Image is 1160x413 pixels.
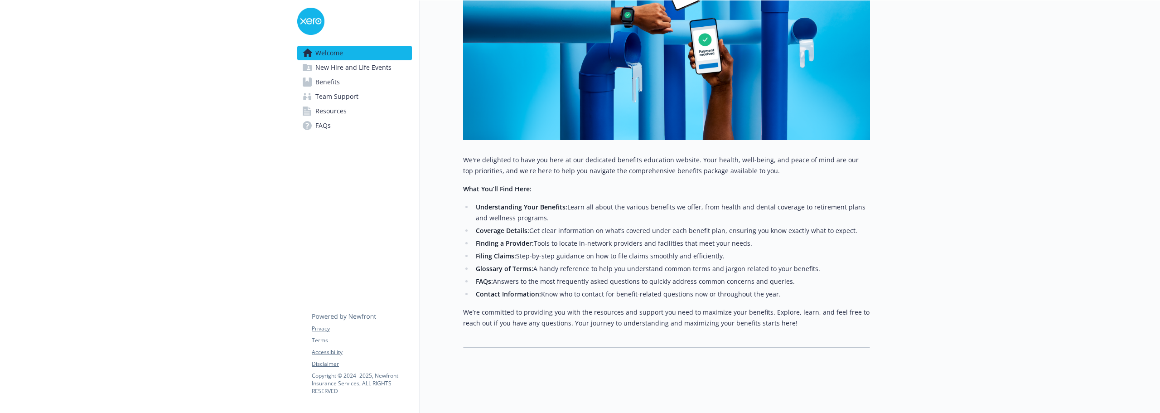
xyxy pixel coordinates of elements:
[463,155,870,176] p: We're delighted to have you here at our dedicated benefits education website. Your health, well-b...
[463,185,532,193] strong: What You’ll Find Here:
[312,360,411,368] a: Disclaimer
[473,289,870,300] li: Know who to contact for benefit-related questions now or throughout the year.
[476,277,493,286] strong: FAQs:
[473,251,870,262] li: Step-by-step guidance on how to file claims smoothly and efficiently.
[297,46,412,60] a: Welcome
[297,75,412,89] a: Benefits
[315,104,347,118] span: Resources
[315,118,331,133] span: FAQs
[312,348,411,356] a: Accessibility
[476,264,533,273] strong: Glossary of Terms:
[297,104,412,118] a: Resources
[312,372,411,395] p: Copyright © 2024 - 2025 , Newfront Insurance Services, ALL RIGHTS RESERVED
[473,202,870,224] li: Learn all about the various benefits we offer, from health and dental coverage to retirement plan...
[476,252,516,260] strong: Filing Claims:
[473,225,870,236] li: Get clear information on what’s covered under each benefit plan, ensuring you know exactly what t...
[315,60,391,75] span: New Hire and Life Events
[463,307,870,329] p: We’re committed to providing you with the resources and support you need to maximize your benefit...
[473,263,870,274] li: A handy reference to help you understand common terms and jargon related to your benefits.
[473,238,870,249] li: Tools to locate in-network providers and facilities that meet your needs.
[476,239,534,248] strong: Finding a Provider:
[297,89,412,104] a: Team Support
[315,89,358,104] span: Team Support
[476,226,529,235] strong: Coverage Details:
[476,290,541,298] strong: Contact Information:
[312,325,411,333] a: Privacy
[297,118,412,133] a: FAQs
[297,60,412,75] a: New Hire and Life Events
[312,336,411,345] a: Terms
[473,276,870,287] li: Answers to the most frequently asked questions to quickly address common concerns and queries.
[476,203,567,211] strong: Understanding Your Benefits:
[315,75,340,89] span: Benefits
[315,46,343,60] span: Welcome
